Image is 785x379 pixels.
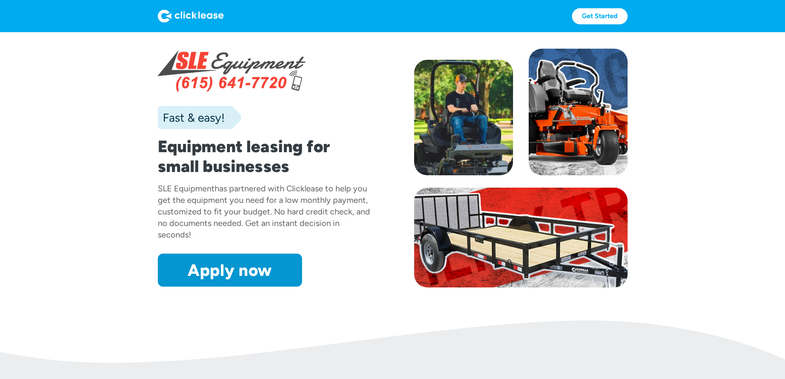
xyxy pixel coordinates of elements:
[158,254,302,287] a: Apply now
[158,137,371,176] h1: Equipment leasing for small businesses
[572,8,628,24] a: Get Started
[158,109,225,126] div: Fast & easy!
[158,184,215,193] div: SLE Equipment
[158,9,224,23] img: Logo
[158,184,370,240] div: has partnered with Clicklease to help you get the equipment you need for a low monthly payment, c...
